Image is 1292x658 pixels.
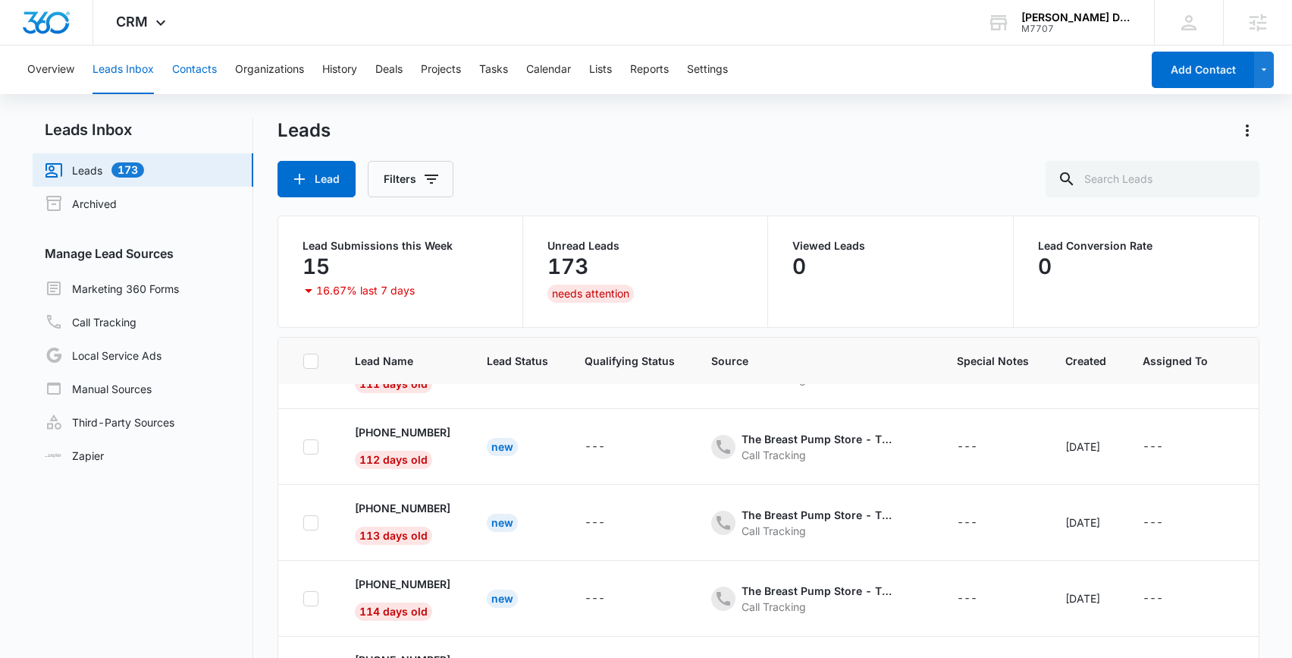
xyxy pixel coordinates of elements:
[45,346,161,364] a: Local Service Ads
[355,424,450,440] p: [PHONE_NUMBER]
[27,46,74,94] button: Overview
[1235,118,1259,143] button: Actions
[585,590,605,608] div: ---
[45,413,174,431] a: Third-Party Sources
[1038,254,1052,279] p: 0
[172,46,217,94] button: Contacts
[33,244,253,263] h3: Manage Lead Sources
[1021,11,1132,24] div: account name
[547,241,743,251] p: Unread Leads
[589,46,612,94] button: Lists
[957,438,1005,456] div: - - Select to Edit Field
[547,254,588,279] p: 173
[1065,439,1106,455] div: [DATE]
[1065,590,1106,606] div: [DATE]
[368,161,453,197] button: Filters
[322,46,357,94] button: History
[487,516,518,529] a: New
[957,353,1029,369] span: Special Notes
[711,507,920,539] div: - - Select to Edit Field
[957,514,977,532] div: ---
[792,254,806,279] p: 0
[487,592,518,605] a: New
[355,576,450,592] p: [PHONE_NUMBER]
[585,353,675,369] span: Qualifying Status
[375,46,403,94] button: Deals
[547,285,634,303] div: needs attention
[687,46,728,94] button: Settings
[742,583,893,599] div: The Breast Pump Store - TPA
[711,583,920,615] div: - - Select to Edit Field
[45,313,136,331] a: Call Tracking
[355,603,432,621] span: 114 days old
[316,285,415,296] p: 16.67% last 7 days
[45,161,144,179] a: Leads173
[355,451,432,469] span: 112 days old
[711,353,920,369] span: Source
[479,46,508,94] button: Tasks
[742,507,893,523] div: The Breast Pump Store - TPA
[526,46,571,94] button: Calendar
[1038,241,1234,251] p: Lead Conversion Rate
[585,514,632,532] div: - - Select to Edit Field
[45,448,104,464] a: Zapier
[1143,590,1163,608] div: ---
[487,590,518,608] div: New
[1152,52,1254,88] button: Add Contact
[355,424,450,466] a: [PHONE_NUMBER]112 days old
[487,353,548,369] span: Lead Status
[742,447,893,463] div: Call Tracking
[355,527,432,545] span: 113 days old
[93,46,154,94] button: Leads Inbox
[742,431,893,447] div: The Breast Pump Store - TPA
[711,431,920,463] div: - - Select to Edit Field
[421,46,461,94] button: Projects
[1143,514,1190,532] div: - - Select to Edit Field
[355,576,450,618] a: [PHONE_NUMBER]114 days old
[278,119,331,142] h1: Leads
[792,241,988,251] p: Viewed Leads
[1143,353,1208,369] span: Assigned To
[487,440,518,453] a: New
[355,500,450,516] p: [PHONE_NUMBER]
[355,500,450,542] a: [PHONE_NUMBER]113 days old
[1143,514,1163,532] div: ---
[1143,438,1190,456] div: - - Select to Edit Field
[1021,24,1132,34] div: account id
[1143,438,1163,456] div: ---
[45,279,179,298] a: Marketing 360 Forms
[33,118,253,141] h2: Leads Inbox
[585,438,605,456] div: ---
[1046,161,1259,197] input: Search Leads
[45,379,152,398] a: Manual Sources
[487,514,518,532] div: New
[957,514,1005,532] div: - - Select to Edit Field
[355,348,450,390] a: [PHONE_NUMBER]111 days old
[235,46,304,94] button: Organizations
[487,438,518,456] div: New
[630,46,669,94] button: Reports
[355,353,450,369] span: Lead Name
[585,590,632,608] div: - - Select to Edit Field
[278,161,356,197] button: Lead
[303,254,330,279] p: 15
[303,241,498,251] p: Lead Submissions this Week
[1065,515,1106,530] div: [DATE]
[116,14,148,30] span: CRM
[742,599,893,615] div: Call Tracking
[957,590,1005,608] div: - - Select to Edit Field
[585,438,632,456] div: - - Select to Edit Field
[742,523,893,539] div: Call Tracking
[45,194,117,213] a: Archived
[1143,590,1190,608] div: - - Select to Edit Field
[1065,353,1106,369] span: Created
[957,438,977,456] div: ---
[585,514,605,532] div: ---
[957,590,977,608] div: ---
